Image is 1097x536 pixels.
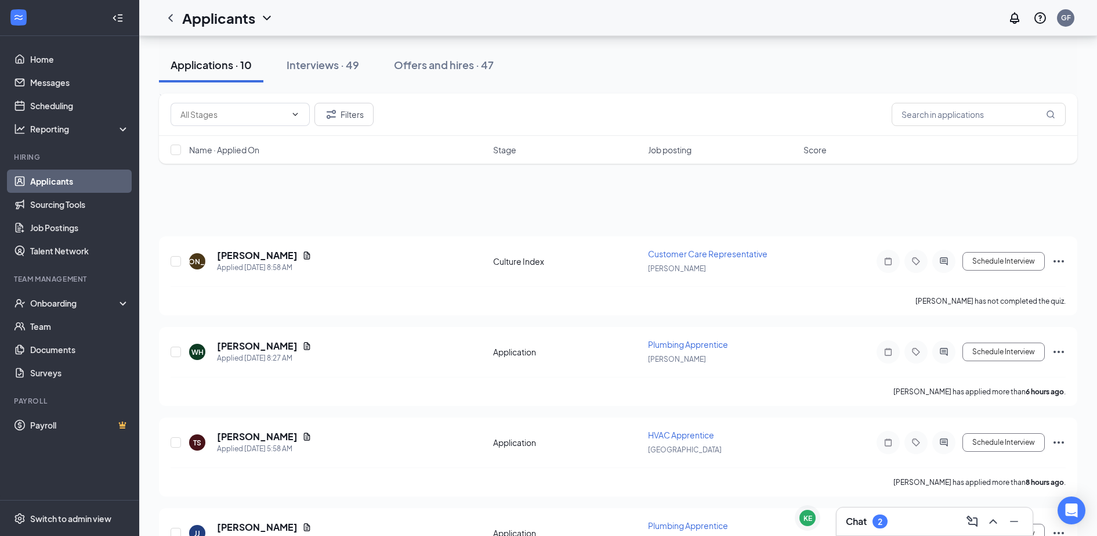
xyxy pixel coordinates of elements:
[30,315,129,338] a: Team
[30,193,129,216] a: Sourcing Tools
[493,144,516,156] span: Stage
[30,413,129,437] a: PayrollCrown
[1052,345,1066,359] svg: Ellipses
[30,216,129,239] a: Job Postings
[909,257,923,266] svg: Tag
[287,57,359,72] div: Interviews · 49
[1026,478,1064,487] b: 8 hours ago
[962,343,1045,361] button: Schedule Interview
[493,437,642,448] div: Application
[164,11,178,25] svg: ChevronLeft
[1046,110,1055,119] svg: MagnifyingGlass
[30,48,129,71] a: Home
[965,515,979,528] svg: ComposeMessage
[191,347,204,357] div: WH
[30,123,130,135] div: Reporting
[13,12,24,23] svg: WorkstreamLogo
[892,103,1066,126] input: Search in applications
[217,352,312,364] div: Applied [DATE] 8:27 AM
[881,438,895,447] svg: Note
[1005,512,1023,531] button: Minimize
[182,8,255,28] h1: Applicants
[493,346,642,358] div: Application
[193,438,201,448] div: TS
[30,94,129,117] a: Scheduling
[1052,436,1066,449] svg: Ellipses
[881,347,895,357] svg: Note
[30,170,129,193] a: Applicants
[324,107,338,121] svg: Filter
[648,520,728,531] span: Plumbing Apprentice
[1007,515,1021,528] svg: Minimize
[30,513,111,524] div: Switch to admin view
[30,297,120,309] div: Onboarding
[648,144,691,156] span: Job posting
[302,523,312,532] svg: Document
[112,12,124,24] svg: Collapse
[180,108,286,121] input: All Stages
[30,239,129,262] a: Talent Network
[1058,497,1085,524] div: Open Intercom Messenger
[189,144,259,156] span: Name · Applied On
[1052,254,1066,268] svg: Ellipses
[915,296,1066,306] p: [PERSON_NAME] has not completed the quiz.
[1033,11,1047,25] svg: QuestionInfo
[291,110,300,119] svg: ChevronDown
[302,432,312,441] svg: Document
[648,355,706,364] span: [PERSON_NAME]
[1061,13,1071,23] div: GF
[937,257,951,266] svg: ActiveChat
[30,338,129,361] a: Documents
[846,515,867,528] h3: Chat
[909,347,923,357] svg: Tag
[1026,387,1064,396] b: 6 hours ago
[302,251,312,260] svg: Document
[986,515,1000,528] svg: ChevronUp
[14,297,26,309] svg: UserCheck
[803,513,812,523] div: KE
[909,438,923,447] svg: Tag
[260,11,274,25] svg: ChevronDown
[14,513,26,524] svg: Settings
[217,262,312,274] div: Applied [DATE] 8:58 AM
[984,512,1002,531] button: ChevronUp
[30,71,129,94] a: Messages
[171,57,252,72] div: Applications · 10
[217,249,298,262] h5: [PERSON_NAME]
[962,252,1045,271] button: Schedule Interview
[493,256,642,267] div: Culture Index
[14,396,127,406] div: Payroll
[314,103,374,126] button: Filter Filters
[803,144,827,156] span: Score
[217,340,298,352] h5: [PERSON_NAME]
[217,430,298,443] h5: [PERSON_NAME]
[394,57,494,72] div: Offers and hires · 47
[893,477,1066,487] p: [PERSON_NAME] has applied more than .
[1008,11,1022,25] svg: Notifications
[168,257,227,267] div: [PERSON_NAME]
[14,274,127,284] div: Team Management
[893,387,1066,397] p: [PERSON_NAME] has applied more than .
[878,517,882,527] div: 2
[963,512,982,531] button: ComposeMessage
[648,430,714,440] span: HVAC Apprentice
[937,347,951,357] svg: ActiveChat
[30,361,129,384] a: Surveys
[937,438,951,447] svg: ActiveChat
[881,257,895,266] svg: Note
[648,249,767,259] span: Customer Care Representative
[302,341,312,351] svg: Document
[648,264,706,273] span: [PERSON_NAME]
[217,443,312,455] div: Applied [DATE] 5:58 AM
[14,123,26,135] svg: Analysis
[962,433,1045,452] button: Schedule Interview
[648,445,722,454] span: [GEOGRAPHIC_DATA]
[648,339,728,350] span: Plumbing Apprentice
[217,521,298,534] h5: [PERSON_NAME]
[14,152,127,162] div: Hiring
